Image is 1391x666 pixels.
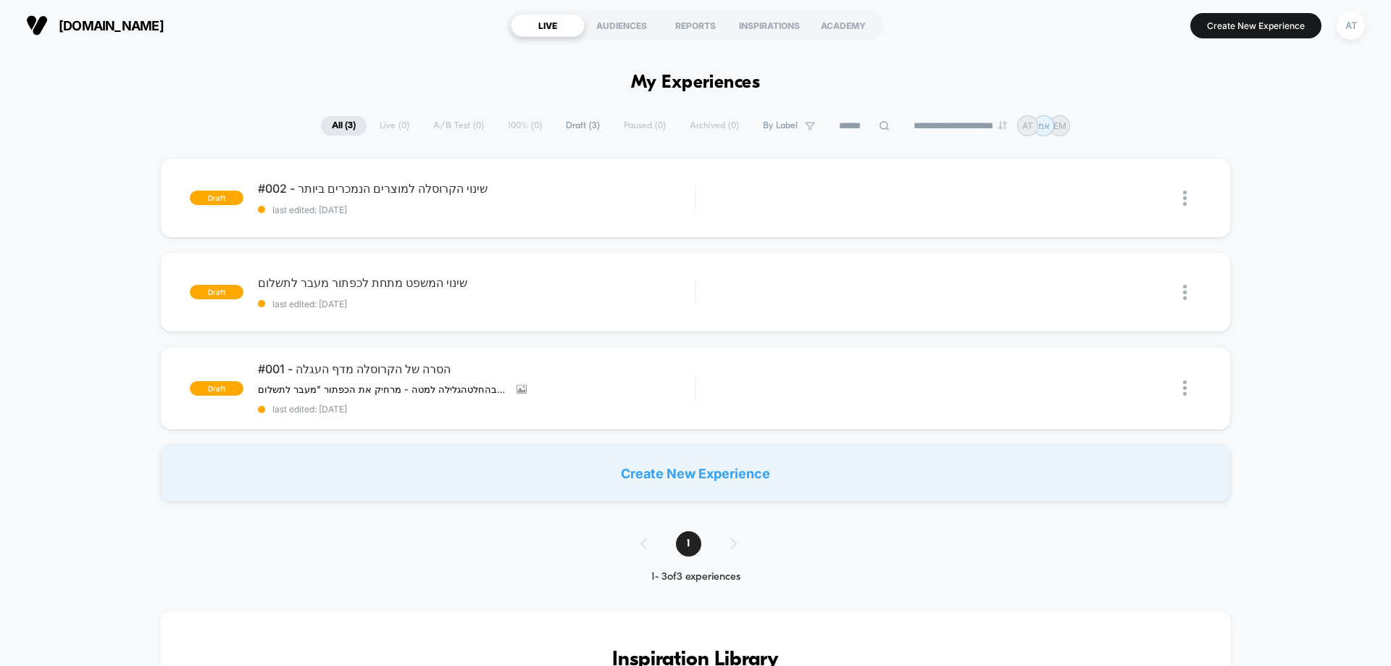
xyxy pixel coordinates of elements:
[59,18,164,33] span: [DOMAIN_NAME]
[258,383,506,395] span: הסחת דעת מהמטרה העיקרית - המעבר לקופההחלטה נוספת - הלקוח צריך להחליט גם על מוצר נוסףעומס קוגניטיב...
[258,181,695,196] span: #002 - שינוי הקרוסלה למוצרים הנמכרים ביותר
[585,14,659,37] div: AUDIENCES
[1332,11,1369,41] button: AT
[1022,120,1033,131] p: AT
[1183,191,1187,206] img: close
[258,299,695,309] span: last edited: [DATE]
[258,404,695,415] span: last edited: [DATE]
[806,14,880,37] div: ACADEMY
[258,362,695,376] span: #001 - הסרה של הקרוסלה מדף העגלה
[321,116,367,136] span: All ( 3 )
[22,14,168,37] button: [DOMAIN_NAME]
[676,531,701,557] span: 1
[190,381,243,396] span: draft
[190,285,243,299] span: draft
[1183,380,1187,396] img: close
[258,275,695,290] span: שינוי המשפט מתחת לכפתור מעבר לתשלום
[511,14,585,37] div: LIVE
[258,204,695,215] span: last edited: [DATE]
[160,444,1231,502] div: Create New Experience
[26,14,48,36] img: Visually logo
[626,571,766,583] div: 1 - 3 of 3 experiences
[190,191,243,205] span: draft
[763,120,798,131] span: By Label
[1337,12,1365,40] div: AT
[1038,120,1050,131] p: אמ
[1053,120,1066,131] p: EM
[659,14,732,37] div: REPORTS
[555,116,611,136] span: Draft ( 3 )
[631,72,761,93] h1: My Experiences
[1183,285,1187,300] img: close
[1190,13,1321,38] button: Create New Experience
[998,121,1007,130] img: end
[732,14,806,37] div: INSPIRATIONS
